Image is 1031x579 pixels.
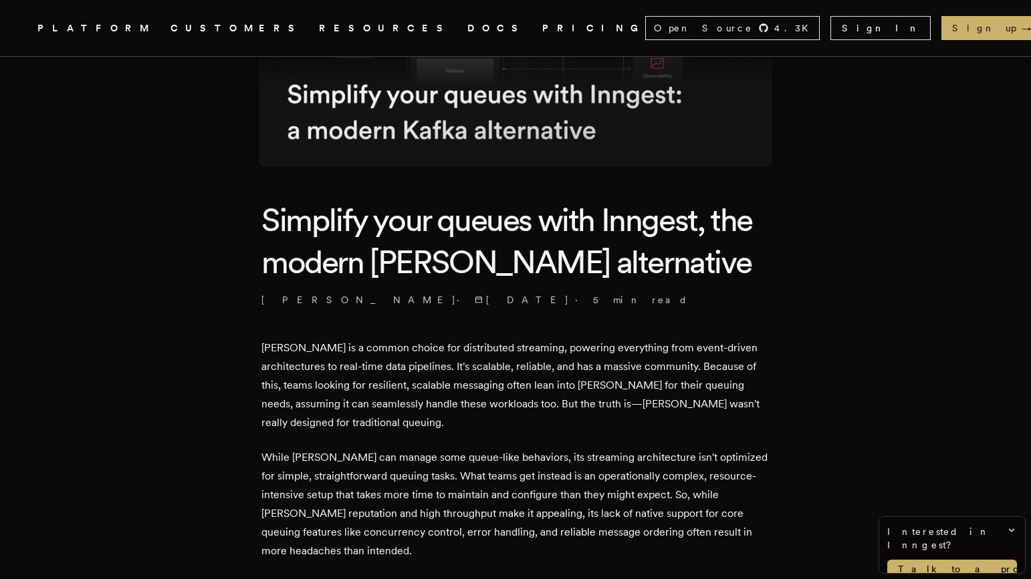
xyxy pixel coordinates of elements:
[261,293,770,307] p: [PERSON_NAME] · ·
[319,20,451,37] button: RESOURCES
[887,525,1017,552] span: Interested in Inngest?
[170,20,303,37] a: CUSTOMERS
[654,21,753,35] span: Open Source
[467,20,526,37] a: DOCS
[593,293,688,307] span: 5 min read
[774,21,816,35] span: 4.3 K
[261,199,770,282] h1: Simplify your queues with Inngest, the modern [PERSON_NAME] alternative
[475,293,570,307] span: [DATE]
[261,448,770,560] p: While [PERSON_NAME] can manage some queue-like behaviors, its streaming architecture isn't optimi...
[542,20,645,37] a: PRICING
[887,560,1017,578] a: Talk to a product expert
[37,20,154,37] button: PLATFORM
[261,339,770,432] p: [PERSON_NAME] is a common choice for distributed streaming, powering everything from event-driven...
[830,16,931,40] a: Sign In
